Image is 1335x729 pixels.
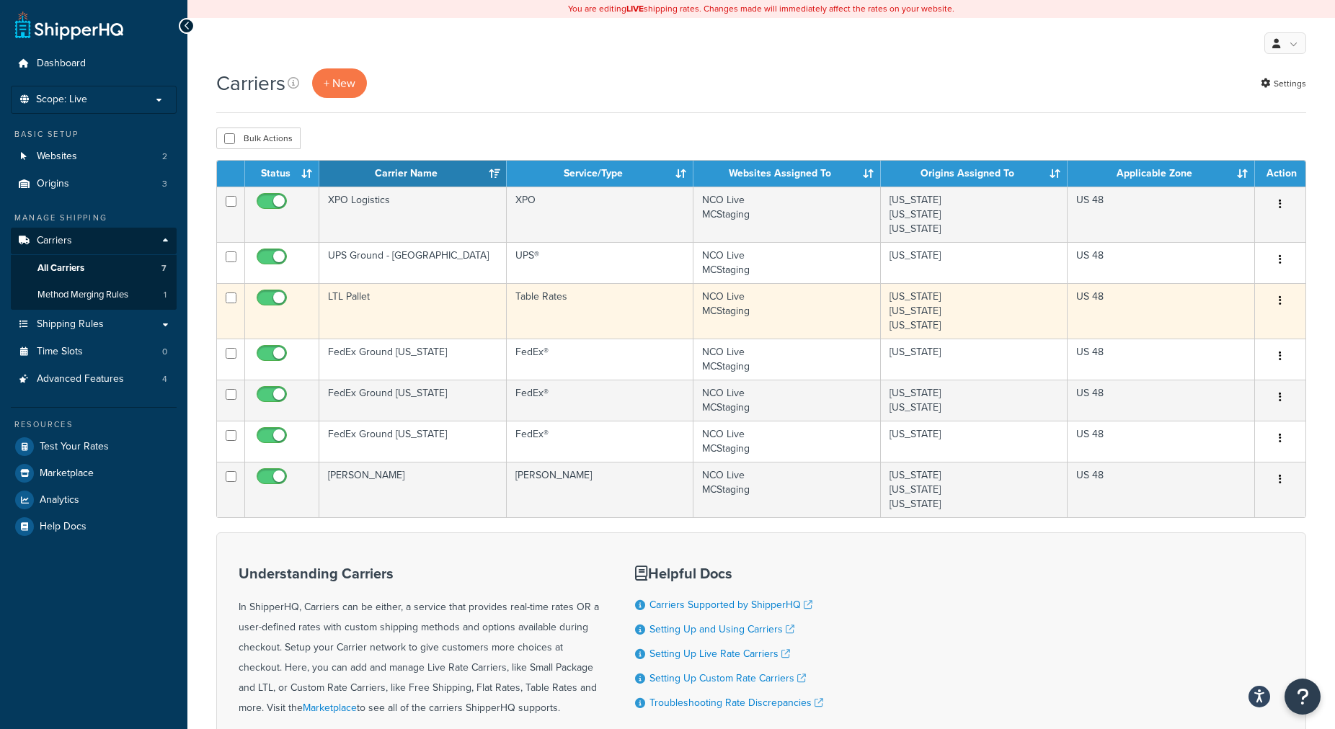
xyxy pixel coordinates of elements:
th: Websites Assigned To: activate to sort column ascending [693,161,881,187]
span: Shipping Rules [37,318,104,331]
td: NCO Live MCStaging [693,339,881,380]
td: [US_STATE] [US_STATE] [881,380,1068,421]
span: 0 [162,346,167,358]
a: Carriers Supported by ShipperHQ [649,597,812,612]
th: Carrier Name: activate to sort column ascending [319,161,507,187]
td: [US_STATE] [881,242,1068,283]
span: 2 [162,151,167,163]
a: ShipperHQ Home [15,11,123,40]
div: Basic Setup [11,128,177,140]
a: Advanced Features 4 [11,366,177,393]
a: Carriers [11,228,177,254]
a: Shipping Rules [11,311,177,338]
td: US 48 [1068,421,1255,462]
td: [US_STATE] [881,421,1068,462]
td: NCO Live MCStaging [693,187,881,242]
td: US 48 [1068,187,1255,242]
a: Test Your Rates [11,434,177,460]
span: Marketplace [40,468,94,480]
td: US 48 [1068,242,1255,283]
span: Scope: Live [36,94,87,106]
span: 1 [164,289,167,301]
th: Action [1255,161,1305,187]
th: Service/Type: activate to sort column ascending [507,161,693,187]
span: 7 [161,262,167,274]
li: Time Slots [11,339,177,365]
li: Origins [11,171,177,197]
td: XPO [507,187,693,242]
span: Test Your Rates [40,441,109,453]
td: [US_STATE] [US_STATE] [US_STATE] [881,187,1068,242]
h3: Helpful Docs [635,565,823,581]
span: Time Slots [37,346,83,358]
td: FedEx® [507,339,693,380]
td: Table Rates [507,283,693,339]
a: Troubleshooting Rate Discrepancies [649,695,823,710]
a: Setting Up Custom Rate Carriers [649,671,806,686]
li: Websites [11,143,177,170]
button: Bulk Actions [216,128,301,149]
td: FedEx Ground [US_STATE] [319,339,507,380]
td: UPS Ground - [GEOGRAPHIC_DATA] [319,242,507,283]
a: Origins 3 [11,171,177,197]
span: Advanced Features [37,373,124,385]
td: NCO Live MCStaging [693,421,881,462]
td: [PERSON_NAME] [507,462,693,517]
span: All Carriers [37,262,84,274]
td: LTL Pallet [319,283,507,339]
div: Resources [11,419,177,431]
h3: Understanding Carriers [239,565,599,581]
button: + New [312,68,367,98]
a: Time Slots 0 [11,339,177,365]
th: Applicable Zone: activate to sort column ascending [1068,161,1255,187]
span: Carriers [37,235,72,247]
span: Websites [37,151,77,163]
span: 4 [162,373,167,385]
td: FedEx Ground [US_STATE] [319,380,507,421]
li: Method Merging Rules [11,282,177,308]
td: US 48 [1068,339,1255,380]
th: Origins Assigned To: activate to sort column ascending [881,161,1068,187]
td: [US_STATE] [US_STATE] [US_STATE] [881,462,1068,517]
td: UPS® [507,242,693,283]
td: [US_STATE] [881,339,1068,380]
a: Marketplace [303,700,357,715]
li: Dashboard [11,50,177,77]
td: NCO Live MCStaging [693,462,881,517]
td: NCO Live MCStaging [693,242,881,283]
span: 3 [162,178,167,190]
td: NCO Live MCStaging [693,283,881,339]
a: Marketplace [11,460,177,486]
td: FedEx Ground [US_STATE] [319,421,507,462]
h1: Carriers [216,69,285,97]
td: US 48 [1068,380,1255,421]
b: LIVE [626,2,644,15]
td: [PERSON_NAME] [319,462,507,517]
li: All Carriers [11,255,177,282]
td: [US_STATE] [US_STATE] [US_STATE] [881,283,1068,339]
a: Method Merging Rules 1 [11,282,177,308]
a: Setting Up and Using Carriers [649,622,794,637]
a: Settings [1261,73,1306,94]
li: Advanced Features [11,366,177,393]
th: Status: activate to sort column ascending [245,161,319,187]
a: Analytics [11,487,177,513]
span: Method Merging Rules [37,289,128,301]
button: Open Resource Center [1285,679,1321,715]
td: NCO Live MCStaging [693,380,881,421]
span: Origins [37,178,69,190]
td: XPO Logistics [319,187,507,242]
a: Help Docs [11,514,177,540]
li: Carriers [11,228,177,310]
td: US 48 [1068,462,1255,517]
td: FedEx® [507,380,693,421]
td: FedEx® [507,421,693,462]
span: Help Docs [40,521,87,533]
a: All Carriers 7 [11,255,177,282]
a: Websites 2 [11,143,177,170]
